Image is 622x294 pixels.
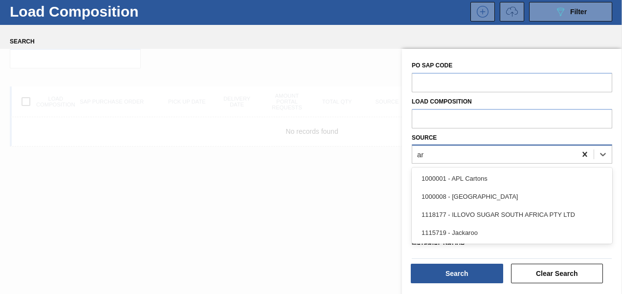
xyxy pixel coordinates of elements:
div: Request volume [495,2,524,21]
h1: Load Composition [10,6,158,17]
div: 1118177 - ILLOVO SUGAR SOUTH AFRICA PTY LTD [412,206,612,224]
label: Search [10,35,141,49]
button: UploadTransport Information [500,2,524,21]
label: PO SAP Code [412,62,452,69]
div: 1115719 - Jackaroo [412,224,612,242]
span: Filter [570,8,587,16]
label: Material Group [412,241,465,248]
button: Search [411,264,503,283]
div: 1000001 - APL Cartons [412,169,612,188]
button: Clear Search [511,264,603,283]
button: Filter [529,2,612,21]
label: Source [412,134,437,141]
div: 1000008 - [GEOGRAPHIC_DATA] [412,188,612,206]
label: Load composition [412,98,472,105]
div: New Load Composition [466,2,495,21]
